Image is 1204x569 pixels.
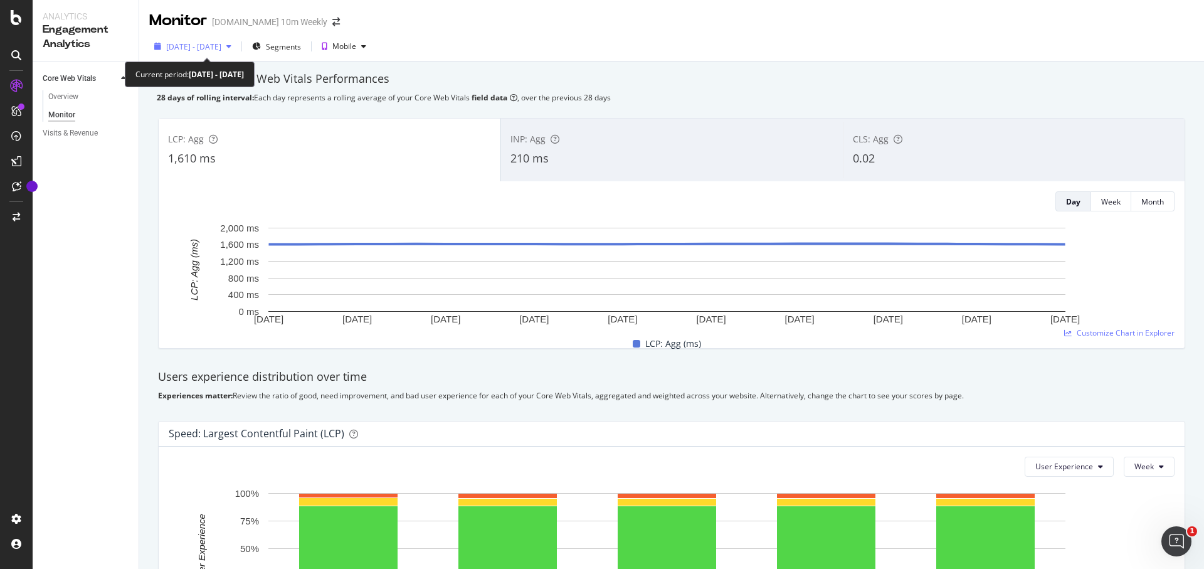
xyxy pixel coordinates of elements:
[189,239,199,300] text: LCP: Agg (ms)
[332,43,356,50] div: Mobile
[240,516,259,526] text: 75%
[1141,196,1164,207] div: Month
[645,336,701,351] span: LCP: Agg (ms)
[157,92,1186,103] div: Each day represents a rolling average of your Core Web Vitals , over the previous 28 days
[168,133,204,145] span: LCP: Agg
[1131,191,1175,211] button: Month
[48,109,130,122] a: Monitor
[785,314,815,324] text: [DATE]
[1101,196,1121,207] div: Week
[48,90,130,104] a: Overview
[43,10,129,23] div: Analytics
[510,151,549,166] span: 210 ms
[220,256,259,267] text: 1,200 ms
[157,92,254,103] b: 28 days of rolling interval:
[240,543,259,554] text: 50%
[431,314,460,324] text: [DATE]
[332,18,340,26] div: arrow-right-arrow-left
[853,151,875,166] span: 0.02
[228,273,259,284] text: 800 ms
[158,369,1185,385] div: Users experience distribution over time
[48,109,75,122] div: Monitor
[266,41,301,52] span: Segments
[1161,526,1191,556] iframe: Intercom live chat
[48,90,78,104] div: Overview
[608,314,637,324] text: [DATE]
[157,71,1186,87] div: Monitor your Core Web Vitals Performances
[43,127,130,140] a: Visits & Revenue
[189,69,244,80] b: [DATE] - [DATE]
[228,289,259,300] text: 400 ms
[247,36,306,56] button: Segments
[43,72,96,85] div: Core Web Vitals
[166,41,221,52] span: [DATE] - [DATE]
[1187,526,1197,536] span: 1
[696,314,726,324] text: [DATE]
[317,36,371,56] button: Mobile
[1050,314,1080,324] text: [DATE]
[158,390,233,401] b: Experiences matter:
[238,306,259,317] text: 0 ms
[342,314,372,324] text: [DATE]
[43,72,117,85] a: Core Web Vitals
[149,10,207,31] div: Monitor
[254,314,283,324] text: [DATE]
[235,488,259,499] text: 100%
[1066,196,1080,207] div: Day
[472,92,507,103] b: field data
[519,314,549,324] text: [DATE]
[1134,461,1154,472] span: Week
[169,427,344,440] div: Speed: Largest Contentful Paint (LCP)
[43,127,98,140] div: Visits & Revenue
[149,36,236,56] button: [DATE] - [DATE]
[43,23,129,51] div: Engagement Analytics
[962,314,991,324] text: [DATE]
[26,181,38,192] div: Tooltip anchor
[1035,461,1093,472] span: User Experience
[510,133,546,145] span: INP: Agg
[874,314,903,324] text: [DATE]
[1124,457,1175,477] button: Week
[220,223,259,233] text: 2,000 ms
[212,16,327,28] div: [DOMAIN_NAME] 10m Weekly
[158,390,1185,401] div: Review the ratio of good, need improvement, and bad user experience for each of your Core Web Vit...
[135,67,244,82] div: Current period:
[1025,457,1114,477] button: User Experience
[1091,191,1131,211] button: Week
[169,221,1165,326] svg: A chart.
[1064,327,1175,338] a: Customize Chart in Explorer
[220,239,259,250] text: 1,600 ms
[168,151,216,166] span: 1,610 ms
[853,133,889,145] span: CLS: Agg
[1055,191,1091,211] button: Day
[1077,327,1175,338] span: Customize Chart in Explorer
